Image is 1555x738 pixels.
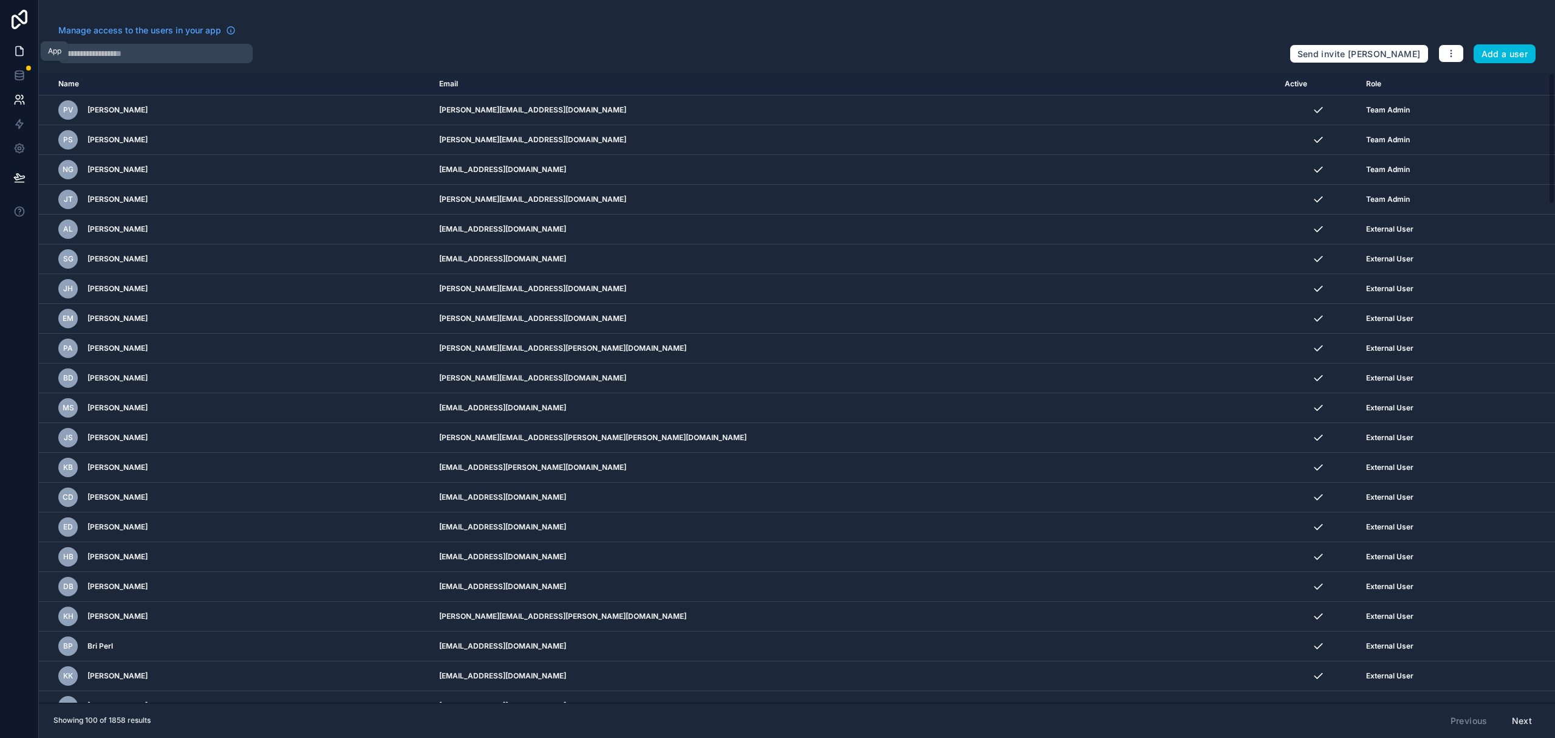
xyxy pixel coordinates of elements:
[432,215,1277,244] td: [EMAIL_ADDRESS][DOMAIN_NAME]
[87,135,148,145] span: [PERSON_NAME]
[432,661,1277,691] td: [EMAIL_ADDRESS][DOMAIN_NAME]
[1366,433,1413,443] span: External User
[1366,612,1413,621] span: External User
[63,373,73,383] span: BD
[432,364,1277,393] td: [PERSON_NAME][EMAIL_ADDRESS][DOMAIN_NAME]
[39,73,432,95] th: Name
[87,224,148,234] span: [PERSON_NAME]
[87,403,148,413] span: [PERSON_NAME]
[64,433,73,443] span: JS
[87,671,148,681] span: [PERSON_NAME]
[1277,73,1359,95] th: Active
[87,373,148,383] span: [PERSON_NAME]
[1366,641,1413,651] span: External User
[87,254,148,264] span: [PERSON_NAME]
[63,343,73,353] span: PA
[1503,711,1540,731] button: Next
[63,314,73,323] span: EM
[63,105,73,115] span: PV
[87,552,148,562] span: [PERSON_NAME]
[432,274,1277,304] td: [PERSON_NAME][EMAIL_ADDRESS][DOMAIN_NAME]
[63,552,73,562] span: HB
[63,463,73,472] span: KB
[1366,314,1413,323] span: External User
[39,73,1555,703] div: scrollable content
[432,244,1277,274] td: [EMAIL_ADDRESS][DOMAIN_NAME]
[1366,492,1413,502] span: External User
[432,632,1277,661] td: [EMAIL_ADDRESS][DOMAIN_NAME]
[63,671,73,681] span: KK
[87,492,148,502] span: [PERSON_NAME]
[64,195,73,204] span: JT
[87,582,148,591] span: [PERSON_NAME]
[87,195,148,204] span: [PERSON_NAME]
[63,403,74,413] span: MS
[1366,254,1413,264] span: External User
[63,582,73,591] span: DB
[432,304,1277,334] td: [PERSON_NAME][EMAIL_ADDRESS][DOMAIN_NAME]
[53,716,151,725] span: Showing 100 of 1858 results
[63,135,73,145] span: PS
[1366,463,1413,472] span: External User
[58,24,236,36] a: Manage access to the users in your app
[1366,671,1413,681] span: External User
[63,701,73,711] span: AB
[87,105,148,115] span: [PERSON_NAME]
[1366,522,1413,532] span: External User
[1290,44,1429,64] button: Send invite [PERSON_NAME]
[87,522,148,532] span: [PERSON_NAME]
[87,284,148,294] span: [PERSON_NAME]
[63,641,73,651] span: BP
[1359,73,1495,95] th: Role
[1366,135,1410,145] span: Team Admin
[48,46,61,56] div: App
[1366,701,1413,711] span: External User
[1366,224,1413,234] span: External User
[63,492,73,502] span: CD
[58,24,221,36] span: Manage access to the users in your app
[432,572,1277,602] td: [EMAIL_ADDRESS][DOMAIN_NAME]
[432,542,1277,572] td: [EMAIL_ADDRESS][DOMAIN_NAME]
[1366,582,1413,591] span: External User
[1366,373,1413,383] span: External User
[432,393,1277,423] td: [EMAIL_ADDRESS][DOMAIN_NAME]
[432,453,1277,483] td: [EMAIL_ADDRESS][PERSON_NAME][DOMAIN_NAME]
[87,165,148,174] span: [PERSON_NAME]
[63,224,73,234] span: AL
[63,165,73,174] span: NG
[87,314,148,323] span: [PERSON_NAME]
[432,125,1277,155] td: [PERSON_NAME][EMAIL_ADDRESS][DOMAIN_NAME]
[1366,403,1413,413] span: External User
[432,691,1277,721] td: [EMAIL_ADDRESS][DOMAIN_NAME]
[87,343,148,353] span: [PERSON_NAME]
[1366,343,1413,353] span: External User
[1366,105,1410,115] span: Team Admin
[432,483,1277,512] td: [EMAIL_ADDRESS][DOMAIN_NAME]
[63,612,73,621] span: KH
[432,602,1277,632] td: [PERSON_NAME][EMAIL_ADDRESS][PERSON_NAME][DOMAIN_NAME]
[1366,284,1413,294] span: External User
[63,522,73,532] span: ED
[432,423,1277,453] td: [PERSON_NAME][EMAIL_ADDRESS][PERSON_NAME][PERSON_NAME][DOMAIN_NAME]
[87,641,113,651] span: Bri Perl
[432,512,1277,542] td: [EMAIL_ADDRESS][DOMAIN_NAME]
[432,185,1277,215] td: [PERSON_NAME][EMAIL_ADDRESS][DOMAIN_NAME]
[432,155,1277,185] td: [EMAIL_ADDRESS][DOMAIN_NAME]
[1366,552,1413,562] span: External User
[87,433,148,443] span: [PERSON_NAME]
[432,73,1277,95] th: Email
[1366,195,1410,204] span: Team Admin
[63,254,73,264] span: SG
[1474,44,1536,64] button: Add a user
[1366,165,1410,174] span: Team Admin
[432,95,1277,125] td: [PERSON_NAME][EMAIL_ADDRESS][DOMAIN_NAME]
[87,463,148,472] span: [PERSON_NAME]
[87,701,148,711] span: [PERSON_NAME]
[63,284,73,294] span: JH
[432,334,1277,364] td: [PERSON_NAME][EMAIL_ADDRESS][PERSON_NAME][DOMAIN_NAME]
[87,612,148,621] span: [PERSON_NAME]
